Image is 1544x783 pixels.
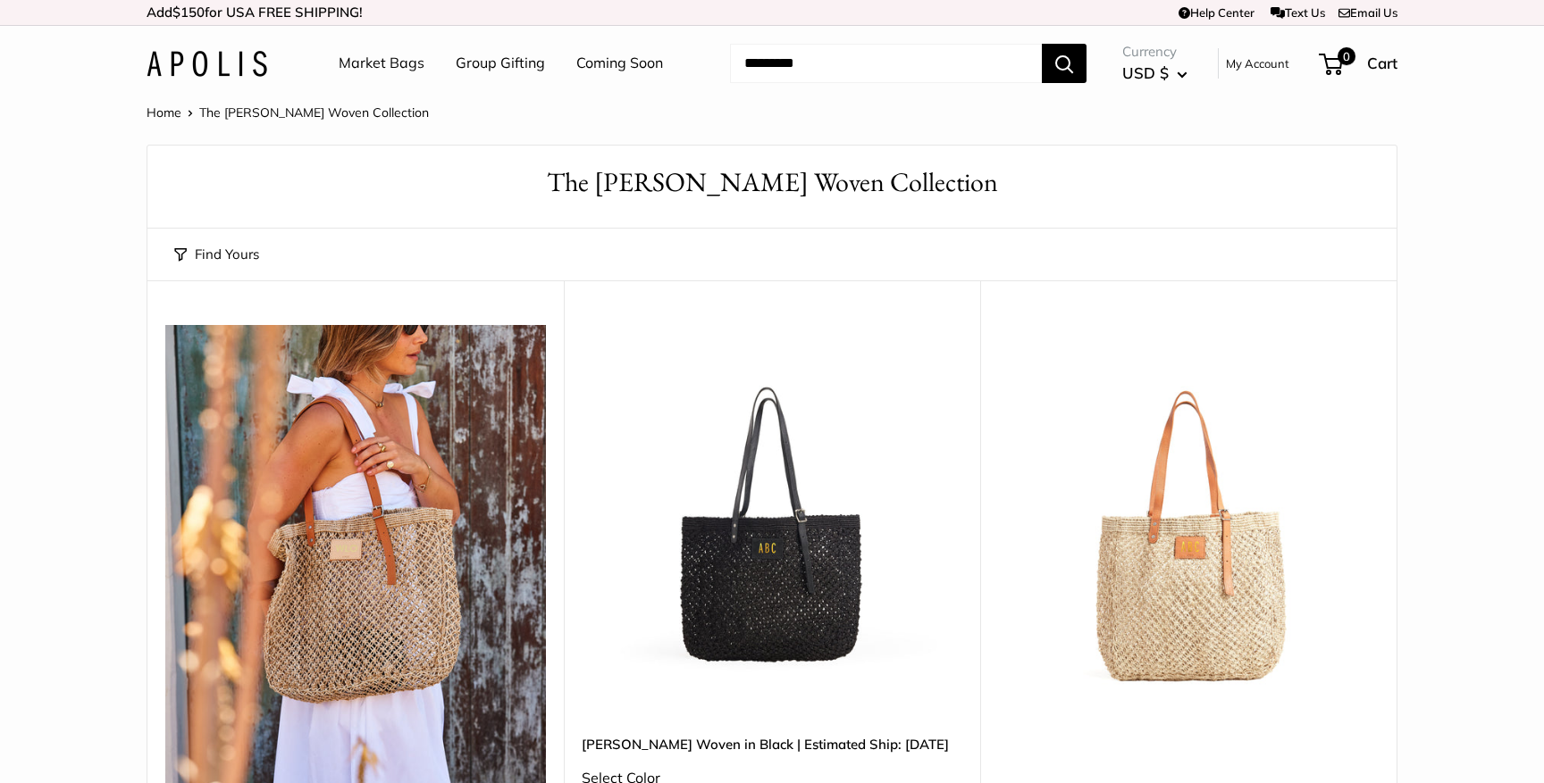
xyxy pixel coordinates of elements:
a: [PERSON_NAME] Woven in Black | Estimated Ship: [DATE] [582,734,962,754]
button: USD $ [1122,59,1187,87]
nav: Breadcrumb [147,101,429,124]
a: Market Bags [339,50,424,77]
span: Currency [1122,39,1187,64]
span: Cart [1367,54,1397,72]
span: 0 [1338,47,1355,65]
span: The [PERSON_NAME] Woven Collection [199,104,429,121]
a: Help Center [1179,5,1254,20]
span: $150 [172,4,205,21]
a: Mercado Woven in Black | Estimated Ship: Oct. 19thMercado Woven in Black | Estimated Ship: Oct. 19th [582,325,962,705]
img: Mercado Woven in Black | Estimated Ship: Oct. 19th [582,325,962,705]
button: Find Yours [174,242,259,267]
a: 0 Cart [1321,49,1397,78]
a: My Account [1226,53,1289,74]
a: Coming Soon [576,50,663,77]
a: Email Us [1338,5,1397,20]
a: Mercado Woven in Natural | Estimated Ship: Oct. 19thMercado Woven in Natural | Estimated Ship: Oc... [998,325,1379,705]
button: Search [1042,44,1087,83]
a: Text Us [1271,5,1325,20]
img: Mercado Woven in Natural | Estimated Ship: Oct. 19th [998,325,1379,705]
span: USD $ [1122,63,1169,82]
h1: The [PERSON_NAME] Woven Collection [174,163,1370,202]
a: Home [147,104,181,121]
input: Search... [730,44,1042,83]
a: Group Gifting [456,50,545,77]
img: Apolis [147,51,267,77]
